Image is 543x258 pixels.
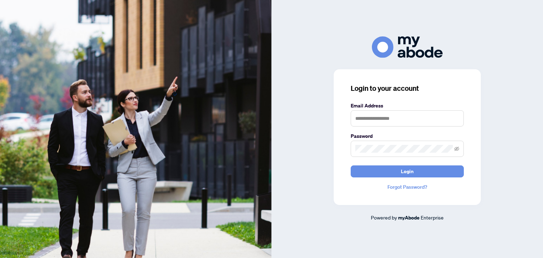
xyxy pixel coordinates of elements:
span: Powered by [371,214,397,221]
span: eye-invisible [454,146,459,151]
label: Email Address [351,102,464,110]
label: Password [351,132,464,140]
h3: Login to your account [351,83,464,93]
span: Login [401,166,414,177]
a: Forgot Password? [351,183,464,191]
span: Enterprise [421,214,444,221]
button: Login [351,165,464,177]
img: ma-logo [372,36,443,58]
a: myAbode [398,214,420,222]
